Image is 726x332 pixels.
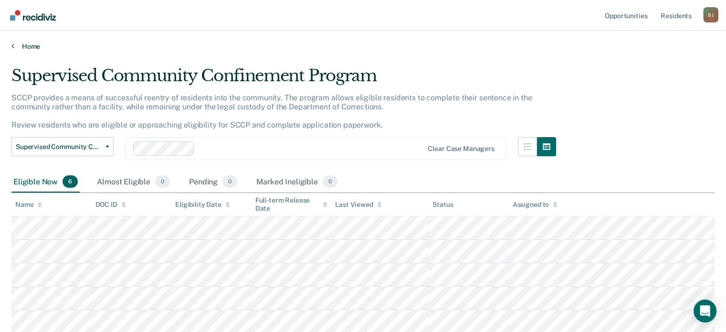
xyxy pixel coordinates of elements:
[95,201,126,209] div: DOC ID
[255,196,328,213] div: Full-term Release Date
[703,7,718,22] button: Profile dropdown button
[513,201,558,209] div: Assigned to
[11,93,532,130] p: SCCP provides a means of successful reentry of residents into the community. The program allows e...
[703,7,718,22] div: S J
[10,10,56,21] img: Recidiviz
[155,175,170,188] span: 0
[254,171,339,193] div: Marked Ineligible0
[694,300,716,322] div: Open Intercom Messenger
[11,42,715,51] a: Home
[175,201,230,209] div: Eligibility Date
[63,175,78,188] span: 6
[16,143,102,151] span: Supervised Community Confinement Program
[11,137,114,156] button: Supervised Community Confinement Program
[15,201,42,209] div: Name
[187,171,239,193] div: Pending0
[428,145,494,153] div: Clear case managers
[95,171,172,193] div: Almost Eligible0
[335,201,381,209] div: Last Viewed
[323,175,337,188] span: 0
[11,66,556,93] div: Supervised Community Confinement Program
[432,201,453,209] div: Status
[11,171,80,193] div: Eligible Now6
[222,175,237,188] span: 0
